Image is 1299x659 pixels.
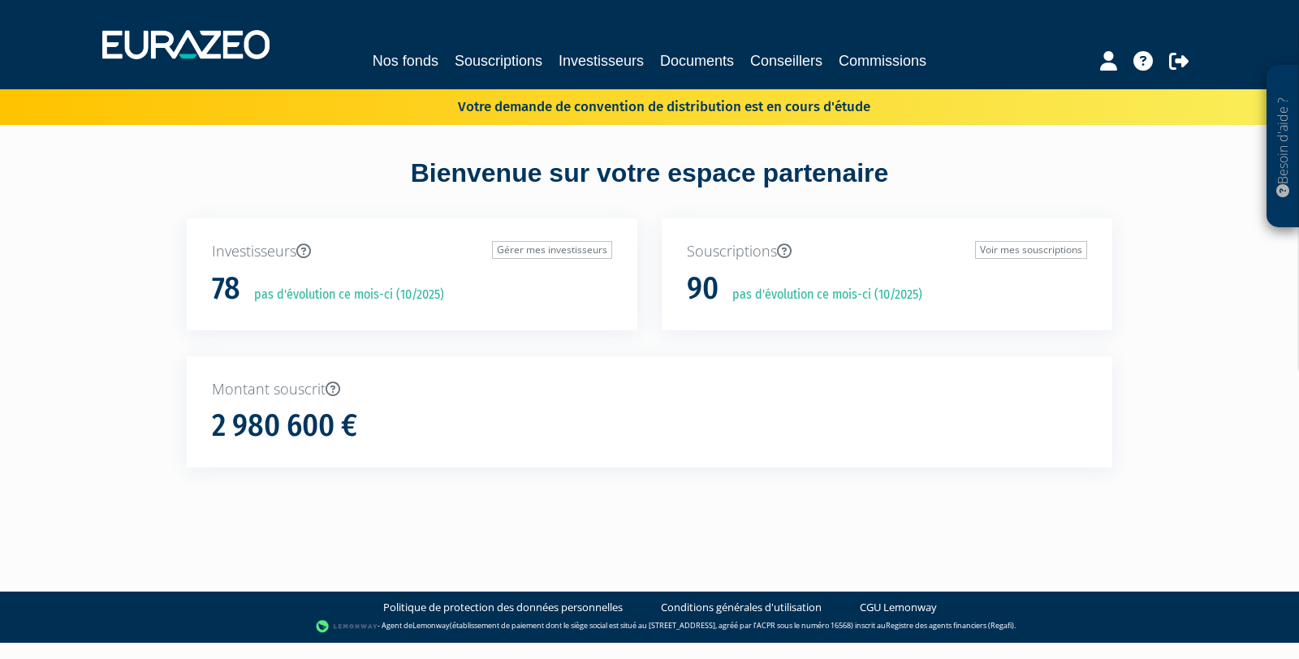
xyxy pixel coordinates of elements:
img: 1732889491-logotype_eurazeo_blanc_rvb.png [102,30,270,59]
a: Nos fonds [373,50,438,72]
p: pas d'évolution ce mois-ci (10/2025) [243,286,444,304]
p: Investisseurs [212,241,612,262]
p: Besoin d'aide ? [1274,74,1293,220]
h1: 90 [687,272,719,306]
a: Politique de protection des données personnelles [383,600,623,615]
p: Montant souscrit [212,379,1087,400]
img: logo-lemonway.png [316,618,378,635]
a: Registre des agents financiers (Regafi) [886,621,1014,631]
p: Souscriptions [687,241,1087,262]
a: Conditions générales d'utilisation [661,600,822,615]
a: Commissions [839,50,926,72]
p: Votre demande de convention de distribution est en cours d'étude [411,93,870,117]
a: Lemonway [412,621,450,631]
div: - Agent de (établissement de paiement dont le siège social est situé au [STREET_ADDRESS], agréé p... [16,618,1283,635]
a: Conseillers [750,50,822,72]
p: pas d'évolution ce mois-ci (10/2025) [721,286,922,304]
a: Gérer mes investisseurs [492,241,612,259]
a: Investisseurs [559,50,644,72]
div: Bienvenue sur votre espace partenaire [175,155,1124,218]
a: Souscriptions [455,50,542,72]
h1: 78 [212,272,240,306]
a: CGU Lemonway [860,600,937,615]
h1: 2 980 600 € [212,409,357,443]
a: Voir mes souscriptions [975,241,1087,259]
a: Documents [660,50,734,72]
